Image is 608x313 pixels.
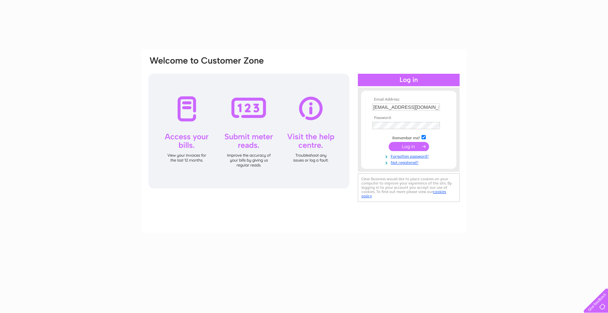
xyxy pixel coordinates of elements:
a: Forgotten password? [372,153,447,159]
div: Clear Business would like to place cookies on your computer to improve your experience of the sit... [358,173,460,202]
a: cookies policy [361,189,446,198]
a: Not registered? [372,159,447,165]
input: Submit [389,142,429,151]
th: Password: [371,116,447,120]
td: Remember me? [371,134,447,141]
th: Email Address: [371,97,447,102]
